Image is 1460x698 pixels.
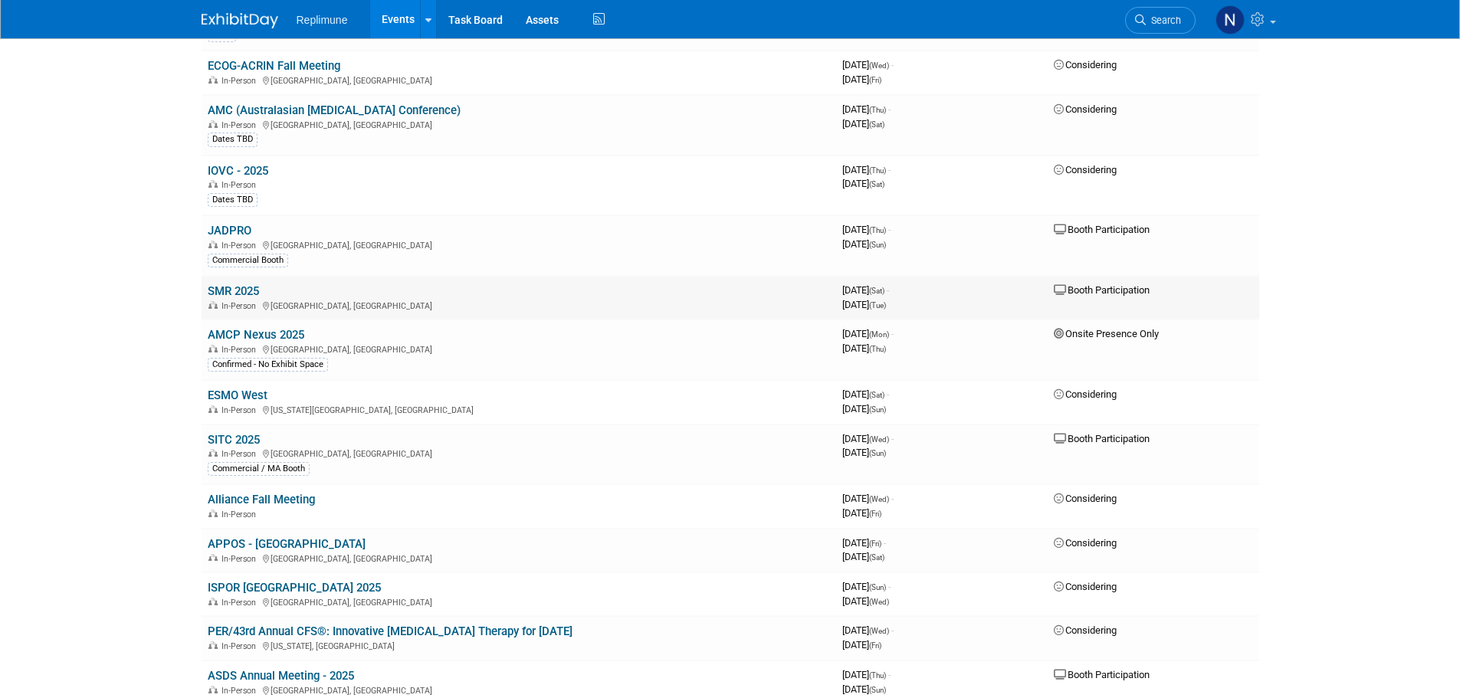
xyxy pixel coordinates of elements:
img: In-Person Event [208,241,218,248]
img: In-Person Event [208,449,218,457]
span: [DATE] [842,238,886,250]
span: (Sun) [869,449,886,457]
a: AMC (Australasian [MEDICAL_DATA] Conference) [208,103,461,117]
span: [DATE] [842,59,894,70]
img: In-Person Event [208,686,218,693]
span: [DATE] [842,299,886,310]
span: In-Person [221,686,261,696]
div: [GEOGRAPHIC_DATA], [GEOGRAPHIC_DATA] [208,595,830,608]
span: Considering [1054,581,1117,592]
span: [DATE] [842,224,891,235]
span: [DATE] [842,118,884,129]
span: - [887,388,889,400]
span: - [884,537,886,549]
img: In-Person Event [208,301,218,309]
span: In-Person [221,510,261,519]
span: (Fri) [869,539,881,548]
div: [GEOGRAPHIC_DATA], [GEOGRAPHIC_DATA] [208,74,830,86]
img: In-Person Event [208,510,218,517]
span: In-Person [221,554,261,564]
span: [DATE] [842,581,891,592]
div: [GEOGRAPHIC_DATA], [GEOGRAPHIC_DATA] [208,447,830,459]
span: [DATE] [842,537,886,549]
span: Considering [1054,624,1117,636]
span: Onsite Presence Only [1054,328,1159,339]
span: (Thu) [869,106,886,114]
span: (Wed) [869,598,889,606]
span: [DATE] [842,342,886,354]
a: ISPOR [GEOGRAPHIC_DATA] 2025 [208,581,381,595]
span: [DATE] [842,388,889,400]
img: In-Person Event [208,598,218,605]
img: In-Person Event [208,345,218,352]
span: - [887,284,889,296]
a: SITC 2025 [208,433,260,447]
span: - [891,493,894,504]
a: IOVC - 2025 [208,164,268,178]
a: JADPRO [208,224,251,238]
span: [DATE] [842,433,894,444]
span: (Sun) [869,583,886,591]
span: (Wed) [869,627,889,635]
img: In-Person Event [208,405,218,413]
img: In-Person Event [208,641,218,649]
div: Commercial Booth [208,254,288,267]
div: [GEOGRAPHIC_DATA], [GEOGRAPHIC_DATA] [208,238,830,251]
span: [DATE] [842,624,894,636]
span: Considering [1054,493,1117,504]
span: In-Person [221,241,261,251]
span: (Wed) [869,435,889,444]
span: Booth Participation [1054,433,1150,444]
span: Booth Participation [1054,669,1150,680]
span: (Wed) [869,495,889,503]
span: - [888,669,891,680]
span: - [891,433,894,444]
a: ECOG-ACRIN Fall Meeting [208,59,340,73]
span: In-Person [221,449,261,459]
span: - [891,624,894,636]
span: In-Person [221,180,261,190]
img: In-Person Event [208,120,218,128]
span: [DATE] [842,164,891,175]
div: [GEOGRAPHIC_DATA], [GEOGRAPHIC_DATA] [208,552,830,564]
span: In-Person [221,120,261,130]
span: [DATE] [842,178,884,189]
span: [DATE] [842,103,891,115]
img: In-Person Event [208,180,218,188]
span: Considering [1054,537,1117,549]
span: (Thu) [869,671,886,680]
span: [DATE] [842,639,881,650]
span: In-Person [221,345,261,355]
a: PER/43rd Annual CFS®: Innovative [MEDICAL_DATA] Therapy for [DATE] [208,624,573,638]
span: (Fri) [869,510,881,518]
span: Search [1146,15,1181,26]
span: [DATE] [842,74,881,85]
span: Considering [1054,164,1117,175]
span: [DATE] [842,669,891,680]
img: In-Person Event [208,76,218,84]
span: (Tue) [869,301,886,310]
span: - [888,164,891,175]
span: [DATE] [842,595,889,607]
div: [GEOGRAPHIC_DATA], [GEOGRAPHIC_DATA] [208,683,830,696]
span: Considering [1054,103,1117,115]
span: (Sat) [869,180,884,188]
span: - [888,103,891,115]
span: In-Person [221,301,261,311]
div: [GEOGRAPHIC_DATA], [GEOGRAPHIC_DATA] [208,299,830,311]
span: [DATE] [842,328,894,339]
span: In-Person [221,405,261,415]
span: (Sat) [869,120,884,129]
span: (Mon) [869,330,889,339]
a: APPOS - [GEOGRAPHIC_DATA] [208,537,366,551]
span: - [888,224,891,235]
div: [US_STATE], [GEOGRAPHIC_DATA] [208,639,830,651]
span: [DATE] [842,551,884,562]
span: (Sat) [869,391,884,399]
span: [DATE] [842,507,881,519]
span: (Sat) [869,287,884,295]
span: [DATE] [842,447,886,458]
span: (Wed) [869,61,889,70]
span: (Fri) [869,641,881,650]
a: ASDS Annual Meeting - 2025 [208,669,354,683]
